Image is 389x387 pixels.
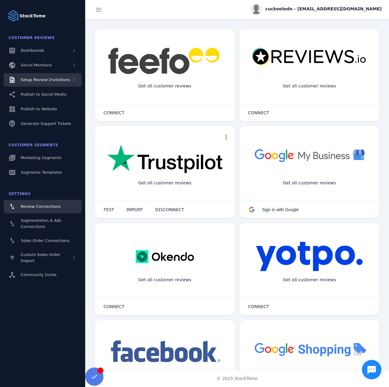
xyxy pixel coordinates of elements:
[4,215,82,233] a: Segmentation & Ads Connections
[248,304,269,309] span: CONNECT
[107,48,223,74] img: feefo.png
[9,143,58,147] span: Customer Segments
[97,300,131,313] button: CONNECT
[21,63,52,67] span: Social Mentions
[21,77,70,82] span: Setup Review Invitations
[278,272,341,288] div: Get all customer reviews
[7,10,19,22] img: Logo image
[107,338,223,365] img: facebook.png
[217,375,258,382] span: © 2025 StackTome
[4,117,82,130] a: Generate Support Tickets
[252,48,367,66] img: reviewsio.svg
[251,3,382,14] button: cuckooladn - [EMAIL_ADDRESS][DOMAIN_NAME]
[265,6,382,12] span: cuckooladn - [EMAIL_ADDRESS][DOMAIN_NAME]
[273,369,345,385] div: Import Products from Google
[9,192,31,196] span: Settings
[262,207,299,212] span: Sign in with Google
[252,144,367,166] img: googlebusiness.png
[21,170,62,175] span: Segments Templates
[9,36,55,40] span: Customer Reviews
[103,208,114,212] span: TEST
[4,102,82,116] a: Publish to Website
[21,252,60,263] span: Custom Sales Order Import
[21,121,71,126] span: Generate Support Tickets
[278,175,341,191] div: Get all customer reviews
[21,238,69,243] span: Sales Order Connections
[4,234,82,247] a: Sales Order Connections
[155,208,184,212] span: DISCONNECT
[4,151,82,165] a: Marketing Segments
[252,338,367,360] img: googleshopping.png
[242,204,305,216] button: Sign in with Google
[133,175,196,191] div: Get all customer reviews
[220,131,232,143] button: more
[97,107,131,119] button: CONNECT
[21,272,57,277] span: Community Invite
[242,107,275,119] button: CONNECT
[103,304,124,309] span: CONNECT
[97,204,120,216] button: TEST
[278,78,341,94] div: Get all customer reviews
[21,48,44,53] span: Dashboards
[21,218,61,229] span: Segmentation & Ads Connections
[107,144,223,174] img: trustpilot.png
[21,204,61,209] span: Review Connections
[21,155,61,160] span: Marketing Segments
[256,241,363,272] img: yotpo.png
[103,111,124,115] span: CONNECT
[4,200,82,213] a: Review Connections
[4,166,82,179] a: Segments Templates
[4,268,82,282] a: Community Invite
[19,13,46,19] strong: StackTome
[120,204,149,216] button: IMPORT
[21,107,57,111] span: Publish to Website
[4,88,82,101] a: Publish to Social Media
[149,204,190,216] button: DISCONNECT
[251,3,262,14] img: profile.jpg
[21,92,66,97] span: Publish to Social Media
[248,111,269,115] span: CONNECT
[136,241,194,272] img: okendo.webp
[126,208,143,212] span: IMPORT
[133,78,196,94] div: Get all customer reviews
[242,300,275,313] button: CONNECT
[133,272,196,288] div: Get all customer reviews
